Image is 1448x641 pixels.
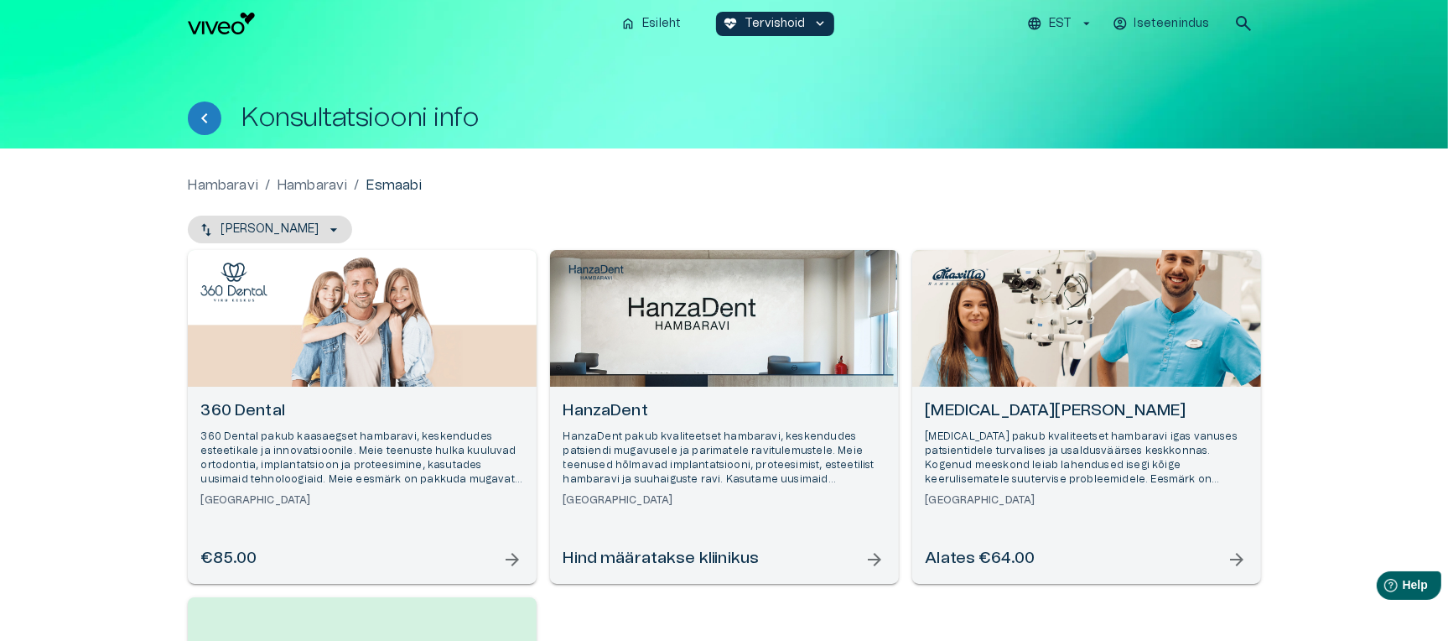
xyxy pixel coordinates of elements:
[241,103,480,133] h1: Konsultatsiooni info
[188,175,258,195] a: Hambaravi
[745,15,806,33] p: Tervishoid
[926,548,1035,571] h6: Alates €64.00
[221,221,319,238] p: [PERSON_NAME]
[550,250,899,584] a: Open selected supplier available booking dates
[188,250,537,584] a: Open selected supplier available booking dates
[1227,7,1261,40] button: open search modal
[1049,15,1072,33] p: EST
[188,216,353,243] button: [PERSON_NAME]
[1134,15,1210,33] p: Iseteenindus
[277,175,347,195] a: Hambaravi
[926,493,1248,508] h6: [GEOGRAPHIC_DATA]
[188,13,255,34] img: Viveo logo
[563,548,760,571] h6: Hind määratakse kliinikus
[1025,12,1096,36] button: EST
[926,400,1248,423] h6: [MEDICAL_DATA][PERSON_NAME]
[201,400,523,423] h6: 360 Dental
[563,430,885,487] p: HanzaDent pakub kvaliteetset hambaravi, keskendudes patsiendi mugavusele ja parimatele ravitulemu...
[614,12,689,36] button: homeEsileht
[620,16,636,31] span: home
[1317,565,1448,612] iframe: Help widget launcher
[366,175,423,195] p: Esmaabi
[201,493,523,508] h6: [GEOGRAPHIC_DATA]
[1227,550,1248,570] span: arrow_forward
[812,16,828,31] span: keyboard_arrow_down
[354,175,359,195] p: /
[200,263,267,302] img: 360 Dental logo
[563,263,630,284] img: HanzaDent logo
[201,430,523,487] p: 360 Dental pakub kaasaegset hambaravi, keskendudes esteetikale ja innovatsioonile. Meie teenuste ...
[503,550,523,570] span: arrow_forward
[188,102,221,135] button: Tagasi
[926,430,1248,487] p: [MEDICAL_DATA] pakub kvaliteetset hambaravi igas vanuses patsientidele turvalises ja usaldusväärs...
[1110,12,1214,36] button: Iseteenindus
[925,263,992,289] img: Maxilla Hambakliinik logo
[716,12,834,36] button: ecg_heartTervishoidkeyboard_arrow_down
[265,175,270,195] p: /
[1234,13,1254,34] span: search
[563,400,885,423] h6: HanzaDent
[912,250,1261,584] a: Open selected supplier available booking dates
[865,550,885,570] span: arrow_forward
[723,16,738,31] span: ecg_heart
[201,548,257,571] h6: €85.00
[188,13,608,34] a: Navigate to homepage
[563,493,885,508] h6: [GEOGRAPHIC_DATA]
[642,15,681,33] p: Esileht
